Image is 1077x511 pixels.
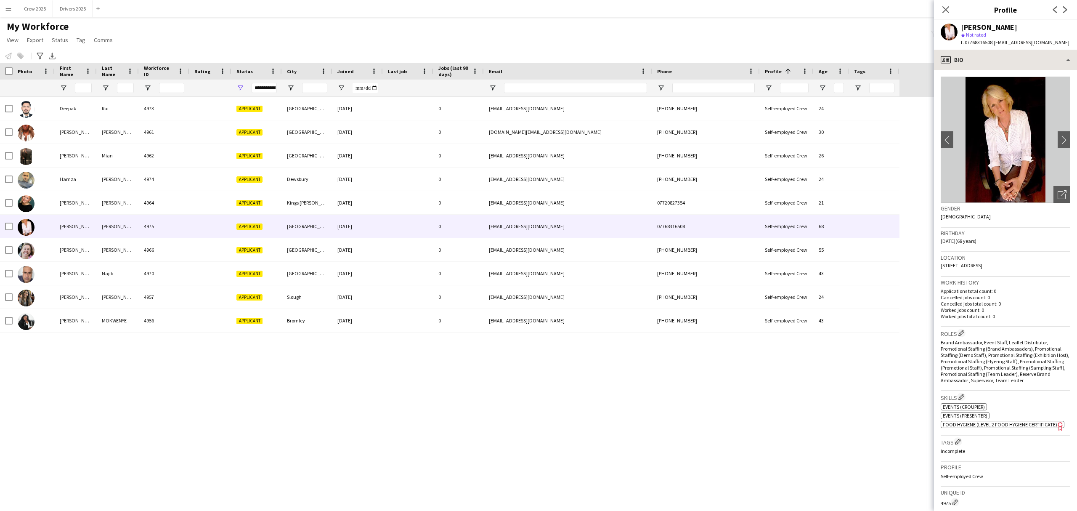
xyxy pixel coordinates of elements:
div: Self-employed Crew [760,262,814,285]
div: 4975 [941,498,1070,506]
div: [EMAIL_ADDRESS][DOMAIN_NAME] [484,168,652,191]
div: [GEOGRAPHIC_DATA] [282,215,332,238]
span: Applicant [236,129,263,136]
div: Self-employed Crew [760,285,814,309]
div: [DATE] [332,309,383,332]
p: Cancelled jobs total count: 0 [941,301,1070,307]
div: [PHONE_NUMBER] [652,285,760,309]
button: Open Filter Menu [102,84,109,92]
div: 0 [433,215,484,238]
div: 55 [814,238,849,261]
span: Tag [77,36,85,44]
div: 24 [814,168,849,191]
span: Food Hygiene (Level 2 Food Hygiene Certificate) [943,421,1057,428]
div: 4956 [139,309,189,332]
div: [DATE] [332,215,383,238]
div: [PHONE_NUMBER] [652,262,760,285]
span: t. 07768316508 [961,39,992,45]
div: Self-employed Crew [760,97,814,120]
div: [PERSON_NAME] [97,120,139,144]
div: [DATE] [332,168,383,191]
div: [EMAIL_ADDRESS][DOMAIN_NAME] [484,191,652,214]
div: 24 [814,285,849,309]
span: Age [819,68,828,75]
span: Phone [657,68,672,75]
div: 0 [433,285,484,309]
div: [PHONE_NUMBER] [652,168,760,191]
span: Last Name [102,65,124,77]
div: Mian [97,144,139,167]
div: [EMAIL_ADDRESS][DOMAIN_NAME] [484,215,652,238]
div: [GEOGRAPHIC_DATA] [282,144,332,167]
div: 4966 [139,238,189,261]
div: [DATE] [332,191,383,214]
h3: Gender [941,205,1070,212]
div: Self-employed Crew [760,168,814,191]
span: Applicant [236,224,263,230]
a: Tag [73,35,89,45]
div: [PERSON_NAME] [97,215,139,238]
input: Joined Filter Input [353,83,378,93]
button: Open Filter Menu [854,84,862,92]
div: [PERSON_NAME] [55,191,97,214]
span: Status [236,68,253,75]
button: Drivers 2025 [53,0,93,17]
p: Self-employed Crew [941,473,1070,479]
div: 4970 [139,262,189,285]
span: Status [52,36,68,44]
a: Export [24,35,47,45]
span: [DATE] (68 years) [941,238,976,244]
button: Open Filter Menu [60,84,67,92]
p: Incomplete [941,448,1070,454]
span: City [287,68,297,75]
div: 07768316508 [652,215,760,238]
a: View [3,35,22,45]
div: [GEOGRAPHIC_DATA] [282,262,332,285]
img: ONOCHIE FRANKLYN MOKWENYE [18,313,34,330]
input: Workforce ID Filter Input [159,83,184,93]
div: Self-employed Crew [760,144,814,167]
img: Crew avatar or photo [941,77,1070,203]
div: [DOMAIN_NAME][EMAIL_ADDRESS][DOMAIN_NAME] [484,120,652,144]
p: Worked jobs count: 0 [941,307,1070,313]
span: Applicant [236,200,263,206]
img: Deepak Rai [18,101,34,118]
div: [DATE] [332,238,383,261]
h3: Roles [941,329,1070,338]
span: View [7,36,19,44]
div: [DATE] [332,285,383,309]
div: [GEOGRAPHIC_DATA] [282,97,332,120]
app-action-btn: Export XLSX [47,51,57,61]
div: 43 [814,262,849,285]
button: Open Filter Menu [287,84,294,92]
div: Deepak [55,97,97,120]
button: Open Filter Menu [144,84,151,92]
input: Tags Filter Input [869,83,894,93]
span: Export [27,36,43,44]
span: Applicant [236,294,263,301]
span: Joined [337,68,354,75]
h3: Location [941,254,1070,261]
div: Bromley [282,309,332,332]
input: Phone Filter Input [672,83,755,93]
div: [PERSON_NAME] [55,309,97,332]
input: Profile Filter Input [780,83,809,93]
div: [EMAIL_ADDRESS][DOMAIN_NAME] [484,144,652,167]
span: First Name [60,65,82,77]
div: Kings [PERSON_NAME] [282,191,332,214]
div: Self-employed Crew [760,238,814,261]
h3: Skills [941,393,1070,402]
img: Dina Ibrahim [18,125,34,141]
div: 24 [814,97,849,120]
div: [PERSON_NAME] [97,285,139,309]
div: [EMAIL_ADDRESS][DOMAIN_NAME] [484,238,652,261]
div: [PERSON_NAME] [55,285,97,309]
div: 30 [814,120,849,144]
button: Open Filter Menu [337,84,345,92]
span: Comms [94,36,113,44]
div: [PERSON_NAME] [55,144,97,167]
span: Rating [194,68,210,75]
div: [PHONE_NUMBER] [652,238,760,261]
img: Nimrit Batth [18,290,34,306]
div: [PHONE_NUMBER] [652,97,760,120]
